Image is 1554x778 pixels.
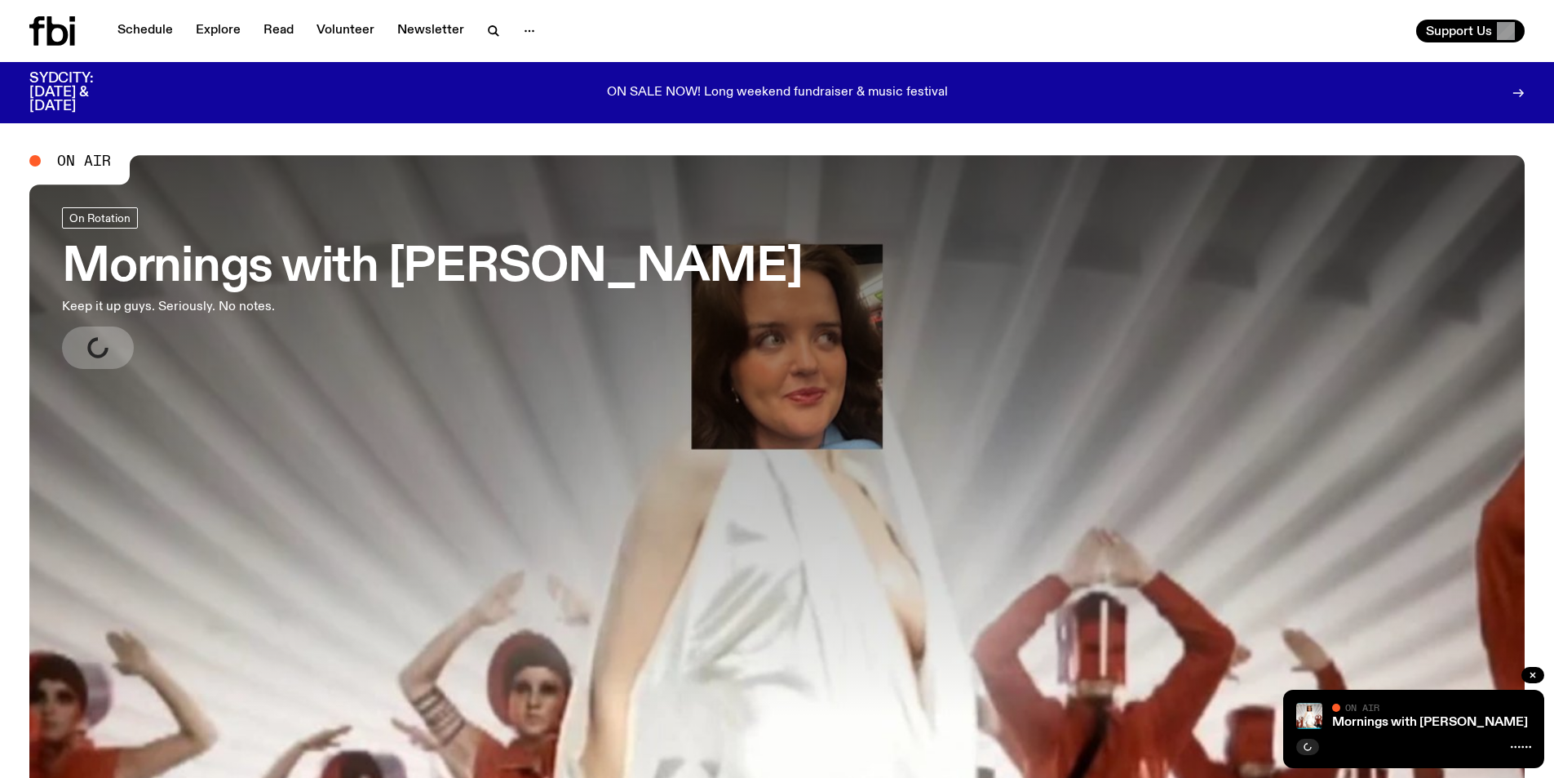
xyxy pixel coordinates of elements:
[186,20,250,42] a: Explore
[62,297,480,317] p: Keep it up guys. Seriously. No notes.
[1345,702,1379,713] span: On Air
[62,207,803,369] a: Mornings with [PERSON_NAME]Keep it up guys. Seriously. No notes.
[62,207,138,229] a: On Rotation
[1416,20,1525,42] button: Support Us
[1332,716,1528,729] a: Mornings with [PERSON_NAME]
[307,20,384,42] a: Volunteer
[62,245,803,291] h3: Mornings with [PERSON_NAME]
[254,20,303,42] a: Read
[387,20,474,42] a: Newsletter
[29,72,134,113] h3: SYDCITY: [DATE] & [DATE]
[1426,24,1492,38] span: Support Us
[108,20,183,42] a: Schedule
[607,86,948,100] p: ON SALE NOW! Long weekend fundraiser & music festival
[69,211,131,224] span: On Rotation
[57,153,111,168] span: On Air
